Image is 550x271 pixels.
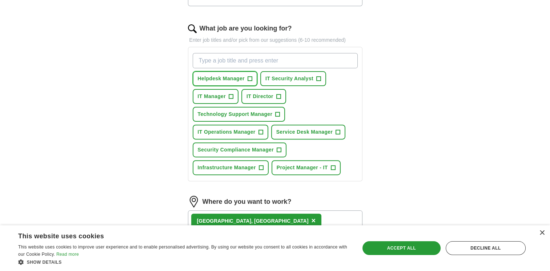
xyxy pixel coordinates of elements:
label: What job are you looking for? [200,24,292,33]
span: × [311,217,316,225]
span: IT Security Analyst [265,75,313,82]
div: Show details [18,258,350,266]
p: Enter job titles and/or pick from our suggestions (6-10 recommended) [188,36,362,44]
img: search.png [188,24,197,33]
div: Accept all [362,241,441,255]
button: IT Director [241,89,286,104]
button: Security Compliance Manager [193,142,286,157]
button: IT Operations Manager [193,125,268,139]
input: Type a job title and press enter [193,53,358,68]
button: Service Desk Manager [271,125,346,139]
button: Infrastructure Manager [193,160,269,175]
span: Service Desk Manager [276,128,333,136]
div: [GEOGRAPHIC_DATA], [GEOGRAPHIC_DATA] [197,217,309,225]
span: Security Compliance Manager [198,146,274,154]
div: This website uses cookies [18,230,332,240]
label: Where do you want to work? [202,197,292,207]
button: Helpdesk Manager [193,71,257,86]
span: Show details [27,260,62,265]
img: location.png [188,196,200,207]
span: Infrastructure Manager [198,164,256,171]
span: IT Operations Manager [198,128,256,136]
button: Technology Support Manager [193,107,285,122]
span: IT Director [246,93,273,100]
span: This website uses cookies to improve user experience and to enable personalised advertising. By u... [18,244,347,257]
button: IT Manager [193,89,238,104]
button: IT Security Analyst [260,71,326,86]
div: Decline all [446,241,526,255]
button: Project Manager - IT [272,160,341,175]
a: Read more, opens a new window [56,252,79,257]
span: Helpdesk Manager [198,75,245,82]
div: Close [539,230,545,236]
span: Technology Support Manager [198,110,273,118]
span: IT Manager [198,93,226,100]
button: × [311,215,316,226]
span: Project Manager - IT [277,164,328,171]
